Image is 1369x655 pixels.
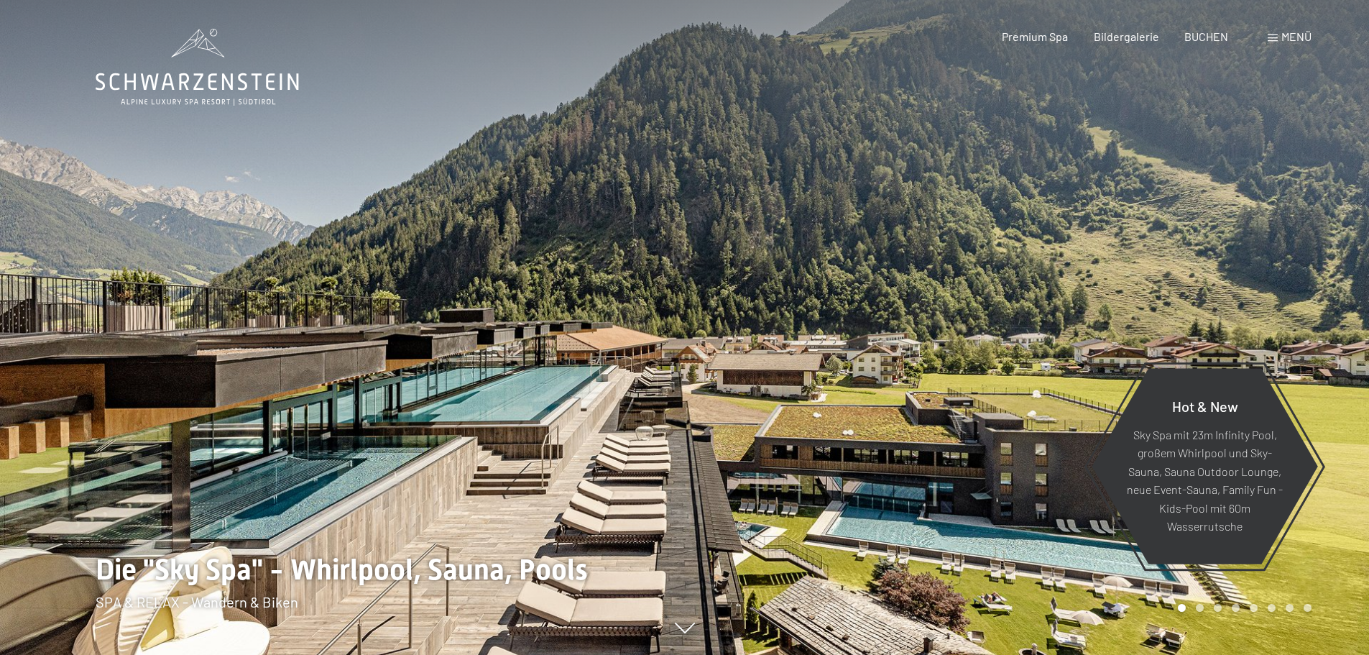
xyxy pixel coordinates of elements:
span: Menü [1281,29,1312,43]
a: Bildergalerie [1094,29,1159,43]
a: Hot & New Sky Spa mit 23m Infinity Pool, großem Whirlpool und Sky-Sauna, Sauna Outdoor Lounge, ne... [1091,367,1319,565]
div: Carousel Page 3 [1214,604,1222,612]
a: BUCHEN [1184,29,1228,43]
div: Carousel Page 1 (Current Slide) [1178,604,1186,612]
p: Sky Spa mit 23m Infinity Pool, großem Whirlpool und Sky-Sauna, Sauna Outdoor Lounge, neue Event-S... [1127,425,1283,536]
div: Carousel Page 7 [1286,604,1294,612]
div: Carousel Pagination [1173,604,1312,612]
div: Carousel Page 6 [1268,604,1276,612]
a: Premium Spa [1002,29,1068,43]
div: Carousel Page 8 [1304,604,1312,612]
span: Hot & New [1172,397,1238,414]
div: Carousel Page 4 [1232,604,1240,612]
div: Carousel Page 5 [1250,604,1258,612]
div: Carousel Page 2 [1196,604,1204,612]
